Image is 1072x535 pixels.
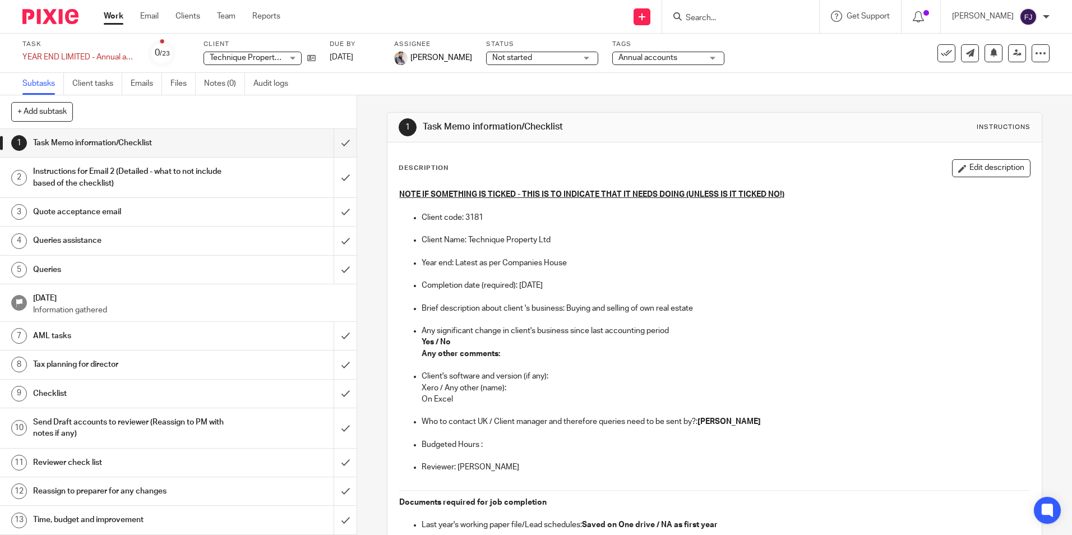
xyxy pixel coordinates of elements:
[11,262,27,278] div: 5
[422,416,1029,427] p: Who to contact UK / Client manager and therefore queries need to be sent by?:
[410,52,472,63] span: [PERSON_NAME]
[33,385,226,402] h1: Checklist
[422,394,1029,405] p: On Excel
[1019,8,1037,26] img: svg%3E
[612,40,724,49] label: Tags
[11,170,27,186] div: 2
[422,462,1029,473] p: Reviewer: [PERSON_NAME]
[422,303,1029,314] p: Brief description about client 's business: Buying and selling of own real estate
[399,164,449,173] p: Description
[399,191,784,199] u: NOTE IF SOMETHING IS TICKED - THIS IS TO INDICATE THAT IT NEEDS DOING (UNLESS IS IT TICKED NO!)
[422,338,451,346] strong: Yes / No
[33,356,226,373] h1: Tax planning for director
[11,204,27,220] div: 3
[952,159,1031,177] button: Edit description
[33,163,226,192] h1: Instructions for Email 2 (Detailed - what to not include based of the checklist)
[210,54,292,62] span: Technique Property Ltd
[22,9,78,24] img: Pixie
[33,135,226,151] h1: Task Memo information/Checklist
[33,232,226,249] h1: Queries assistance
[253,73,297,95] a: Audit logs
[394,52,408,65] img: Pixie%2002.jpg
[204,40,316,49] label: Client
[422,234,1029,246] p: Client Name: Technique Property Ltd
[22,52,135,63] div: YEAR END LIMITED - Annual accounts and CT600 return (limited companies)
[330,40,380,49] label: Due by
[618,54,677,62] span: Annual accounts
[140,11,159,22] a: Email
[582,521,718,529] strong: Saved on One drive / NA as first year
[22,40,135,49] label: Task
[422,519,1029,531] p: Last year's working paper file/Lead schedules:
[131,73,162,95] a: Emails
[423,121,738,133] h1: Task Memo information/Checklist
[697,418,761,426] strong: [PERSON_NAME]
[11,357,27,372] div: 8
[422,325,1029,336] p: Any significant change in client's business since last accounting period
[33,414,226,442] h1: Send Draft accounts to reviewer (Reassign to PM with notes if any)
[330,53,353,61] span: [DATE]
[175,11,200,22] a: Clients
[217,11,235,22] a: Team
[11,483,27,499] div: 12
[847,12,890,20] span: Get Support
[394,40,472,49] label: Assignee
[486,40,598,49] label: Status
[33,290,346,304] h1: [DATE]
[422,439,1029,450] p: Budgeted Hours :
[33,305,346,316] p: Information gathered
[11,233,27,249] div: 4
[422,280,1029,291] p: Completion date (required): [DATE]
[33,454,226,471] h1: Reviewer check list
[422,350,500,358] strong: Any other comments:
[11,386,27,402] div: 9
[422,382,1029,394] p: Xero / Any other (name):
[155,47,170,59] div: 0
[33,204,226,220] h1: Quote acceptance email
[399,118,417,136] div: 1
[104,11,123,22] a: Work
[11,513,27,528] div: 13
[685,13,785,24] input: Search
[33,511,226,528] h1: Time, budget and improvement
[11,328,27,344] div: 7
[11,420,27,436] div: 10
[11,102,73,121] button: + Add subtask
[170,73,196,95] a: Files
[252,11,280,22] a: Reports
[33,261,226,278] h1: Queries
[422,371,1029,382] p: Client's software and version (if any):
[160,50,170,57] small: /23
[33,328,226,344] h1: AML tasks
[952,11,1014,22] p: [PERSON_NAME]
[492,54,532,62] span: Not started
[22,73,64,95] a: Subtasks
[977,123,1031,132] div: Instructions
[33,483,226,500] h1: Reassign to preparer for any changes
[72,73,122,95] a: Client tasks
[11,455,27,471] div: 11
[399,499,547,506] strong: Documents required for job completion
[204,73,245,95] a: Notes (0)
[422,257,1029,269] p: Year end: Latest as per Companies House
[422,212,1029,223] p: Client code: 3181
[11,135,27,151] div: 1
